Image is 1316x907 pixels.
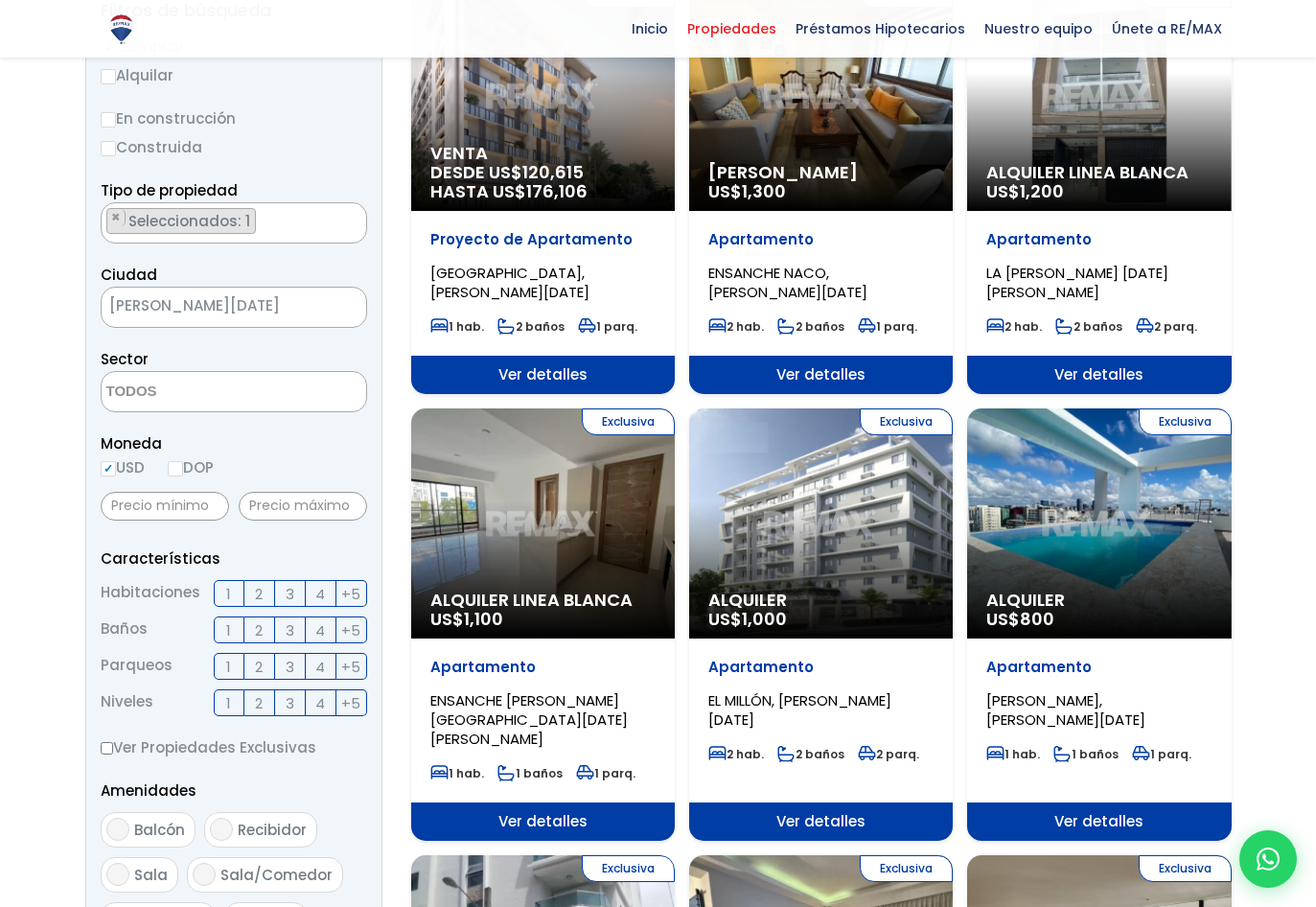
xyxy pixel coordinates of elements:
span: Alquiler Linea Blanca [430,591,656,610]
span: 1 parq. [578,318,637,335]
input: Precio mínimo [101,492,229,521]
span: 800 [1020,607,1054,631]
span: 1 parq. [1132,746,1191,762]
span: [GEOGRAPHIC_DATA], [PERSON_NAME][DATE] [430,263,589,302]
span: 2 parq. [858,746,919,762]
span: 3 [286,582,294,606]
img: Logo de REMAX [104,12,138,46]
span: 1 [226,618,231,642]
span: Ver detalles [411,356,675,394]
span: US$ [986,607,1054,631]
span: EL MILLÓN, [PERSON_NAME][DATE] [708,690,891,730]
span: 2 hab. [708,746,764,762]
p: Apartamento [708,230,934,249]
input: En construcción [101,112,116,128]
span: 176,106 [526,179,588,203]
span: Exclusiva [860,408,953,435]
span: 1 baños [1053,746,1119,762]
span: 1 [226,582,231,606]
input: USD [101,461,116,477]
p: Amenidades [101,779,367,802]
span: 1 hab. [430,318,484,335]
span: 1 [226,655,231,679]
a: Exclusiva Alquiler US$1,000 Apartamento EL MILLÓN, [PERSON_NAME][DATE] 2 hab. 2 baños 2 parq. Ver... [689,408,953,841]
span: +5 [341,691,360,715]
span: Sala/Comedor [220,865,333,885]
span: Ver detalles [967,802,1231,841]
input: Construida [101,141,116,156]
span: Balcón [134,820,185,840]
span: 2 parq. [1136,318,1197,335]
span: Tipo de propiedad [101,180,238,200]
span: Venta [430,144,656,163]
input: Recibidor [210,818,233,841]
li: APARTAMENTO [106,208,256,234]
span: Seleccionados: 1 [127,211,255,231]
span: 2 hab. [708,318,764,335]
p: Características [101,547,367,570]
span: Nuestro equipo [975,14,1102,43]
span: +5 [341,582,360,606]
span: 3 [286,691,294,715]
span: Exclusiva [1139,408,1232,435]
input: Ver Propiedades Exclusivas [101,742,113,755]
input: Alquilar [101,69,116,84]
span: Baños [101,616,148,643]
span: Habitaciones [101,580,200,607]
span: × [346,209,356,226]
p: Apartamento [986,658,1212,677]
input: Sala [106,863,129,886]
span: Ver detalles [689,802,953,841]
p: Apartamento [430,658,656,677]
button: Remove item [107,209,126,226]
span: × [111,209,121,226]
span: × [337,299,347,316]
label: En construcción [101,106,367,130]
p: Apartamento [986,230,1212,249]
button: Remove all items [345,208,357,227]
span: Ver detalles [411,802,675,841]
span: 4 [315,691,325,715]
span: Ver detalles [689,356,953,394]
span: 120,615 [522,160,584,184]
span: 1,300 [742,179,786,203]
span: 1 parq. [576,765,635,781]
span: 1,200 [1020,179,1064,203]
input: Precio máximo [239,492,367,521]
p: Proyecto de Apartamento [430,230,656,249]
span: 2 hab. [986,318,1042,335]
label: USD [101,455,145,479]
span: Préstamos Hipotecarios [786,14,975,43]
span: 4 [315,582,325,606]
span: 2 [255,582,263,606]
span: 2 [255,691,263,715]
span: ENSANCHE [PERSON_NAME][GEOGRAPHIC_DATA][DATE][PERSON_NAME] [430,690,628,749]
span: [PERSON_NAME], [PERSON_NAME][DATE] [986,690,1145,730]
span: 2 [255,655,263,679]
a: Exclusiva Alquiler Linea Blanca US$1,100 Apartamento ENSANCHE [PERSON_NAME][GEOGRAPHIC_DATA][DATE... [411,408,675,841]
a: Exclusiva Alquiler US$800 Apartamento [PERSON_NAME], [PERSON_NAME][DATE] 1 hab. 1 baños 1 parq. V... [967,408,1231,841]
span: 1,000 [742,607,787,631]
span: US$ [430,607,503,631]
span: Moneda [101,431,367,455]
span: 1,100 [464,607,503,631]
span: Ver detalles [967,356,1231,394]
span: Sector [101,349,149,369]
span: Alquiler [708,591,934,610]
span: 1 baños [497,765,563,781]
span: 3 [286,655,294,679]
span: DESDE US$ [430,163,656,201]
span: ENSANCHE NACO, [PERSON_NAME][DATE] [708,263,867,302]
span: Exclusiva [860,855,953,882]
span: 4 [315,618,325,642]
textarea: Search [102,372,288,413]
span: 1 hab. [430,765,484,781]
span: US$ [708,607,787,631]
span: 1 hab. [986,746,1040,762]
input: DOP [168,461,183,477]
span: 2 baños [777,746,844,762]
input: Sala/Comedor [193,863,216,886]
span: 1 parq. [858,318,917,335]
label: Alquilar [101,63,367,87]
span: Propiedades [678,14,786,43]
